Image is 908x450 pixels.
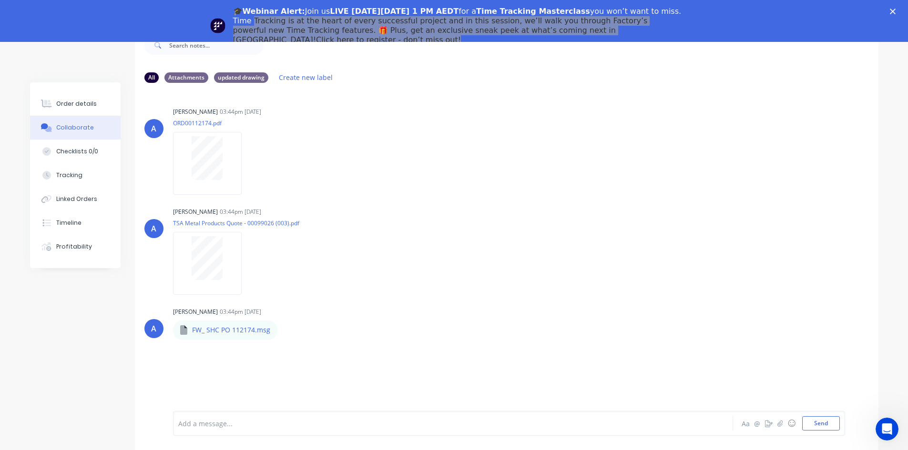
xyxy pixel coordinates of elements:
div: Tracking [56,171,82,180]
div: All [144,72,159,83]
div: Order details [56,100,97,108]
div: Collaborate [56,123,94,132]
button: Checklists 0/0 [30,140,121,163]
button: Tracking [30,163,121,187]
div: A [151,223,156,234]
button: Order details [30,92,121,116]
div: Timeline [56,219,82,227]
div: Profitability [56,242,92,251]
b: 🎓Webinar Alert: [233,7,305,16]
img: Profile image for Team [210,18,225,33]
div: Checklists 0/0 [56,147,98,156]
b: LIVE [DATE][DATE] 1 PM AEDT [330,7,459,16]
div: Join us for a you won’t want to miss. Time Tracking is at the heart of every successful project a... [233,7,683,45]
b: Time Tracking Masterclass [476,7,590,16]
button: Collaborate [30,116,121,140]
div: [PERSON_NAME] [173,308,218,316]
div: Close [890,9,899,14]
p: ORD00112174.pdf [173,119,251,127]
a: Click here to register - don’t miss out! [316,35,461,44]
div: updated drawing [214,72,268,83]
button: Create new label [274,71,338,84]
p: TSA Metal Products Quote - 00099026 (003).pdf [173,219,299,227]
div: Linked Orders [56,195,97,203]
iframe: Intercom live chat [876,418,898,440]
div: [PERSON_NAME] [173,108,218,116]
button: Aa [740,418,752,429]
div: 03:44pm [DATE] [220,308,261,316]
div: 03:44pm [DATE] [220,108,261,116]
button: Send [802,416,840,430]
button: ☺ [786,418,797,429]
div: Attachments [164,72,208,83]
p: FW_ SHC PO 112174.msg [192,325,270,335]
button: Profitability [30,235,121,259]
input: Search notes... [169,36,264,55]
div: [PERSON_NAME] [173,208,218,216]
div: 03:44pm [DATE] [220,208,261,216]
div: A [151,323,156,334]
button: @ [752,418,763,429]
div: A [151,123,156,134]
button: Linked Orders [30,187,121,211]
button: Timeline [30,211,121,235]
